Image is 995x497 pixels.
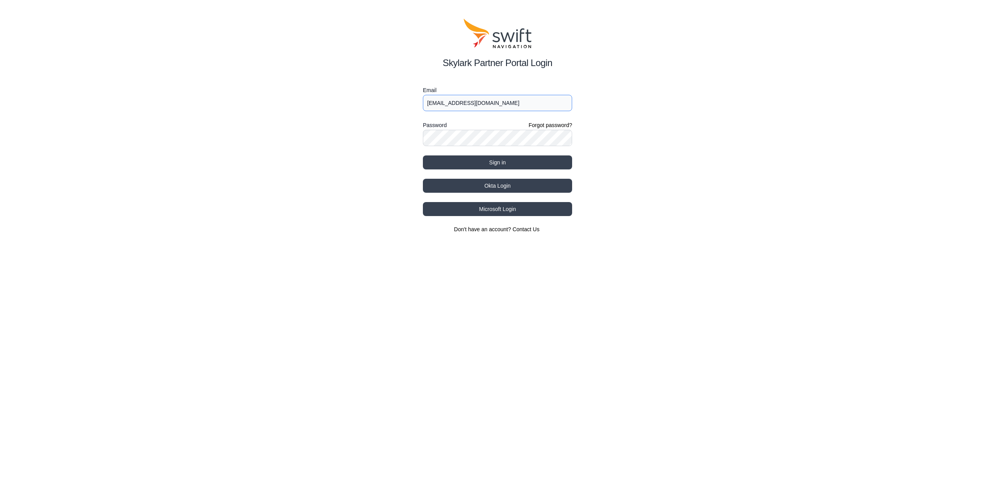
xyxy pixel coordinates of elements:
button: Microsoft Login [423,202,572,216]
h2: Skylark Partner Portal Login [423,56,572,70]
a: Contact Us [513,226,539,232]
button: Sign in [423,155,572,169]
a: Forgot password? [529,121,572,129]
label: Password [423,120,447,130]
button: Okta Login [423,179,572,193]
section: Don't have an account? [423,225,572,233]
label: Email [423,85,572,95]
